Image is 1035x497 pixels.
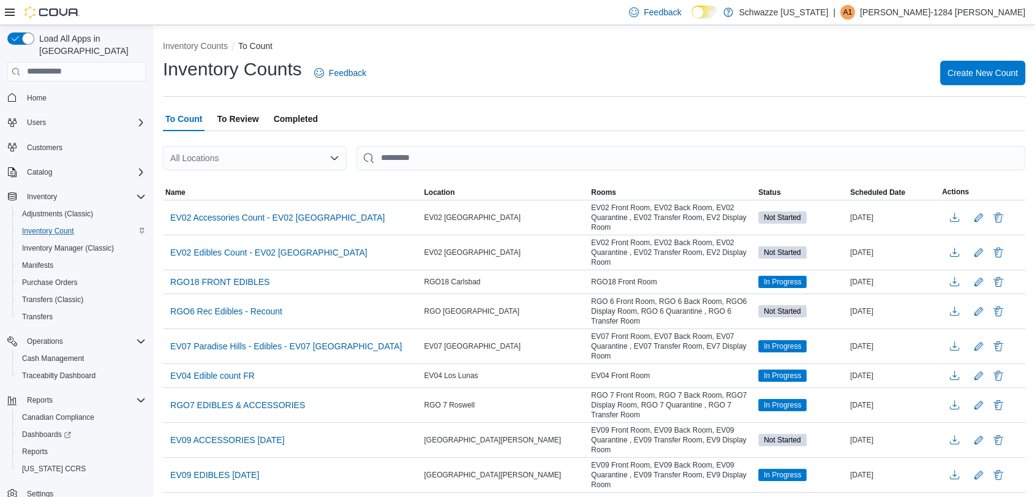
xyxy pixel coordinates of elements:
span: Actions [942,187,969,197]
span: Scheduled Date [850,188,905,197]
span: Users [22,115,146,130]
span: Not Started [758,246,807,259]
button: Delete [991,210,1006,225]
span: Operations [27,336,63,346]
button: EV04 Edible count FR [165,366,260,385]
span: In Progress [758,469,807,481]
a: Feedback [309,61,371,85]
button: Delete [991,275,1006,289]
input: Dark Mode [691,6,717,18]
button: Inventory Count [12,222,151,240]
span: Not Started [764,306,801,317]
span: Customers [22,140,146,155]
span: To Review [217,107,258,131]
button: Users [22,115,51,130]
span: Inventory Count [17,224,146,238]
a: Dashboards [12,426,151,443]
a: Purchase Orders [17,275,83,290]
div: EV09 Front Room, EV09 Back Room, EV09 Quarantine , EV09 Transfer Room, EV9 Display Room [589,458,756,492]
button: Customers [2,138,151,156]
button: Edit count details [971,273,986,291]
span: Create New Count [947,67,1018,79]
span: In Progress [764,341,801,352]
div: [DATE] [848,398,939,412]
span: RGO 7 Roswell [424,400,475,410]
span: In Progress [758,399,807,411]
input: This is a search bar. After typing your query, hit enter to filter the results lower in the page. [356,146,1025,170]
nav: An example of EuiBreadcrumbs [163,40,1025,55]
span: Operations [22,334,146,349]
button: Inventory Manager (Classic) [12,240,151,257]
div: [DATE] [848,368,939,383]
span: Traceabilty Dashboard [22,371,96,381]
button: EV07 Paradise Hills - Edibles - EV07 [GEOGRAPHIC_DATA] [165,337,407,355]
span: Home [27,93,47,103]
span: In Progress [758,276,807,288]
span: Catalog [27,167,52,177]
span: Adjustments (Classic) [22,209,93,219]
a: Reports [17,444,53,459]
span: Inventory Manager (Classic) [22,243,114,253]
span: To Count [165,107,202,131]
span: Inventory [27,192,57,202]
span: RGO7 EDIBLES & ACCESSORIES [170,399,305,411]
div: EV09 Front Room, EV09 Back Room, EV09 Quarantine , EV09 Transfer Room, EV9 Display Room [589,423,756,457]
button: Inventory [2,188,151,205]
span: Rooms [591,188,616,197]
span: Users [27,118,46,127]
button: Delete [991,304,1006,319]
button: Edit count details [971,466,986,484]
span: Canadian Compliance [17,410,146,425]
button: Operations [22,334,68,349]
button: Transfers [12,308,151,325]
span: Cash Management [17,351,146,366]
button: Delete [991,368,1006,383]
div: [DATE] [848,433,939,447]
button: EV09 ACCESSORIES [DATE] [165,431,289,449]
div: [DATE] [848,468,939,482]
span: Not Started [758,211,807,224]
span: Transfers [22,312,53,322]
p: [PERSON_NAME]-1284 [PERSON_NAME] [860,5,1025,20]
button: RGO6 Rec Edibles - Recount [165,302,287,321]
a: Cash Management [17,351,89,366]
span: Purchase Orders [22,278,78,287]
span: EV02 Accessories Count - EV02 [GEOGRAPHIC_DATA] [170,211,385,224]
span: EV09 EDIBLES [DATE] [170,469,259,481]
span: Not Started [758,305,807,317]
button: Delete [991,433,1006,447]
span: Dashboards [17,427,146,442]
span: Transfers (Classic) [22,295,83,305]
button: RGO18 FRONT EDIBLES [165,273,274,291]
button: Inventory Counts [163,41,228,51]
button: Edit count details [971,396,986,414]
div: EV04 Front Room [589,368,756,383]
span: Not Started [764,247,801,258]
div: EV02 Front Room, EV02 Back Room, EV02 Quarantine , EV02 Transfer Room, EV2 Display Room [589,235,756,270]
span: RGO18 Carlsbad [424,277,480,287]
button: Edit count details [971,243,986,262]
button: Edit count details [971,302,986,321]
span: Transfers [17,309,146,324]
span: EV07 [GEOGRAPHIC_DATA] [424,341,521,351]
a: Dashboards [17,427,76,442]
span: [GEOGRAPHIC_DATA][PERSON_NAME] [424,435,561,445]
a: [US_STATE] CCRS [17,461,91,476]
div: RGO18 Front Room [589,275,756,289]
span: Purchase Orders [17,275,146,290]
span: RGO6 Rec Edibles - Recount [170,305,282,317]
button: Name [163,185,421,200]
span: Washington CCRS [17,461,146,476]
span: Not Started [764,212,801,223]
span: Inventory Manager (Classic) [17,241,146,256]
button: Canadian Compliance [12,409,151,426]
a: Home [22,91,51,105]
button: Cash Management [12,350,151,367]
span: Inventory [22,189,146,204]
a: Inventory Manager (Classic) [17,241,119,256]
button: EV02 Edibles Count - EV02 [GEOGRAPHIC_DATA] [165,243,372,262]
a: Traceabilty Dashboard [17,368,100,383]
div: RGO 6 Front Room, RGO 6 Back Room, RGO6 Display Room, RGO 6 Quarantine , RGO 6 Transfer Room [589,294,756,328]
div: [DATE] [848,339,939,354]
